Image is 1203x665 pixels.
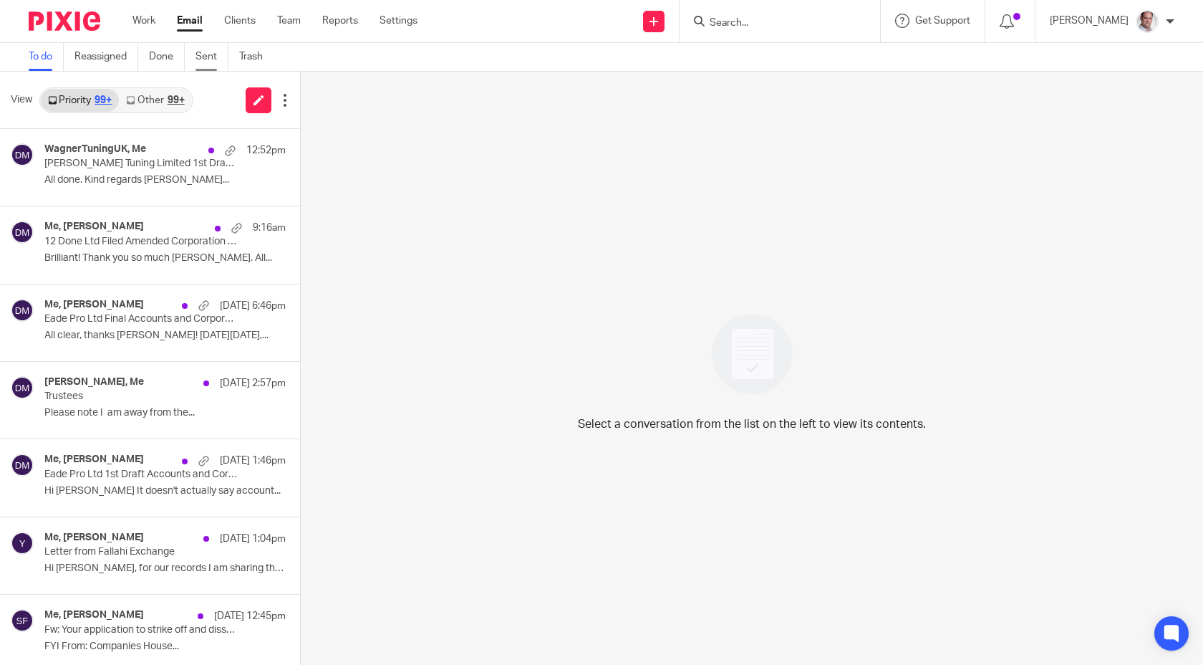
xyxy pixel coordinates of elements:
span: View [11,92,32,107]
p: All clear, thanks [PERSON_NAME]! [DATE][DATE],... [44,330,286,342]
p: [PERSON_NAME] Tuning Limited 1st Draft Accounts and Corporation Tax Return [DATE] [44,158,238,170]
img: image [702,305,802,404]
p: FYI From: Companies House... [44,641,286,653]
p: Eade Pro Ltd Final Accounts and Corporation Tax Return [DATE] + Corporation Tax Payment Details [44,313,238,325]
p: Please note I am away from the... [44,407,286,419]
p: Trustees [44,391,238,403]
p: [DATE] 6:46pm [220,299,286,313]
a: Email [177,14,203,28]
h4: [PERSON_NAME], Me [44,376,144,388]
div: 99+ [168,95,185,105]
h4: WagnerTuningUK, Me [44,143,146,156]
div: 99+ [95,95,112,105]
a: Reassigned [74,43,138,71]
a: Trash [239,43,274,71]
a: Done [149,43,185,71]
p: Brilliant! Thank you so much [PERSON_NAME]. All... [44,252,286,264]
p: [DATE] 1:46pm [220,454,286,468]
img: svg%3E [11,454,34,477]
a: Reports [322,14,358,28]
img: svg%3E [11,376,34,399]
input: Search [708,17,837,30]
p: All done. Kind regards [PERSON_NAME]... [44,174,286,186]
p: Eade Pro Ltd 1st Draft Accounts and Corporation Tax Return [DATE] [44,469,238,481]
h4: Me, [PERSON_NAME] [44,299,144,311]
p: Hi [PERSON_NAME] It doesn't actually say account... [44,485,286,497]
h4: Me, [PERSON_NAME] [44,454,144,466]
a: Settings [380,14,417,28]
p: Fw: Your application to strike off and dissolve a company has been accepted [44,624,238,636]
img: svg%3E [11,221,34,244]
img: Munro%20Partners-3202.jpg [1136,10,1159,33]
p: [DATE] 1:04pm [220,532,286,546]
a: Priority99+ [41,89,119,112]
span: Get Support [915,16,970,26]
p: [DATE] 12:45pm [214,609,286,623]
p: [DATE] 2:57pm [220,376,286,391]
p: Select a conversation from the list on the left to view its contents. [578,416,926,433]
p: 12:52pm [246,143,286,158]
h4: Me, [PERSON_NAME] [44,221,144,233]
h4: Me, [PERSON_NAME] [44,609,144,621]
h4: Me, [PERSON_NAME] [44,532,144,544]
a: Other99+ [119,89,191,112]
a: To do [29,43,64,71]
p: Hi [PERSON_NAME], for our records I am sharing the... [44,563,286,575]
p: 9:16am [253,221,286,235]
p: 12 Done Ltd Filed Amended Corporation Tax Returns [DATE] [44,236,238,248]
a: Work [132,14,155,28]
a: Team [277,14,301,28]
a: Sent [195,43,228,71]
img: svg%3E [11,299,34,322]
img: svg%3E [11,609,34,632]
a: Clients [224,14,256,28]
p: Letter from Fallahi Exchange [44,546,238,558]
p: [PERSON_NAME] [1050,14,1129,28]
img: svg%3E [11,143,34,166]
img: Pixie [29,11,100,31]
img: svg%3E [11,532,34,555]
